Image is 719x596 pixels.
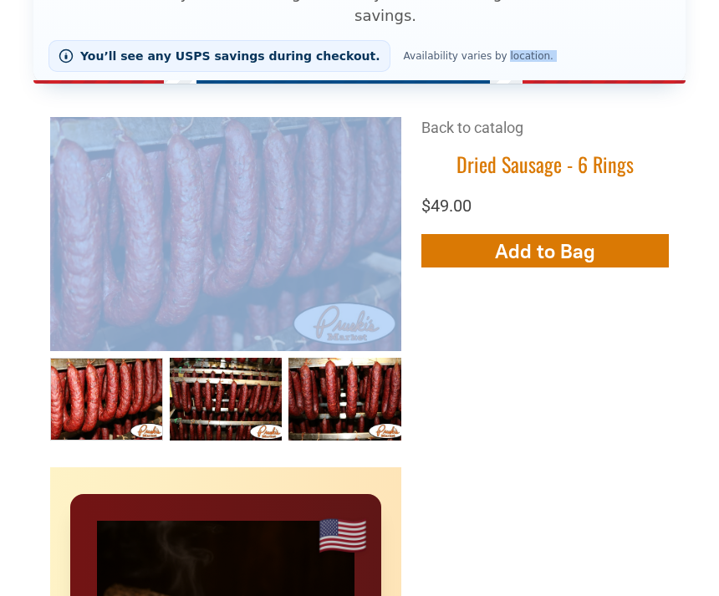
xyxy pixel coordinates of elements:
div: Breadcrumbs [421,117,669,151]
a: Dried Sausage 002 1 [170,358,283,441]
h1: Dried Sausage - 6 Rings [421,151,669,177]
span: Availability varies by location. [399,50,558,62]
button: Add to Bag [421,234,669,267]
span: $49.00 [421,196,472,216]
span: You’ll see any USPS savings during checkout. [80,49,380,63]
span: Add to Bag [495,239,595,263]
img: Dried Sausage - 6 Rings [50,117,401,351]
a: Dried Sausage 003 2 [288,358,401,441]
a: Dried Sausage - 6 Rings 0 [50,358,163,441]
a: Back to catalog [421,119,523,136]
